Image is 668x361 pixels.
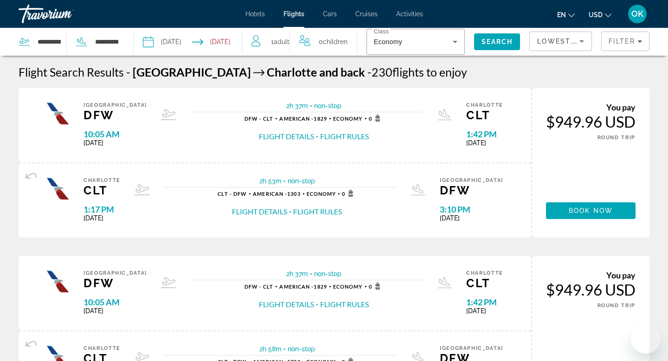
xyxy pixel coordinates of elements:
span: 0 [342,190,356,197]
span: DFW [440,183,503,197]
span: DFW [83,108,147,122]
button: Change currency [589,8,611,21]
span: OK [631,9,643,19]
span: ROUND TRIP [597,303,636,309]
span: Charlotte [466,102,503,108]
img: Airline logo [46,102,70,125]
span: non-stop [288,177,315,185]
a: Travorium [19,2,111,26]
img: Airline logo [46,177,70,200]
span: Economy [333,116,363,122]
span: [DATE] [466,307,503,315]
span: [GEOGRAPHIC_DATA] [83,102,147,108]
span: Book now [569,207,613,214]
mat-select: Sort by [537,36,584,47]
mat-label: Class [374,29,389,35]
span: American - [279,284,314,290]
button: Flight Details [259,299,314,309]
span: - [367,65,372,79]
div: You pay [546,102,636,112]
span: 2h 37m [286,270,308,277]
span: 2h 58m [259,345,282,353]
span: Economy [307,191,336,197]
span: DFW [83,276,147,290]
span: and back [319,65,365,79]
button: Change language [557,8,575,21]
span: en [557,11,566,19]
span: non-stop [314,102,341,110]
span: Adult [274,38,289,45]
span: 230 [367,65,392,79]
button: Filters [601,32,649,51]
button: Flight Rules [320,299,369,309]
span: 1:17 PM [83,204,121,214]
img: Airline logo [46,270,70,293]
span: Charlotte [83,345,121,351]
span: [GEOGRAPHIC_DATA] [133,65,251,79]
span: Charlotte [83,177,121,183]
span: American - [253,191,287,197]
span: non-stop [314,270,341,277]
a: Activities [396,10,423,18]
span: 1829 [279,116,327,122]
button: Travelers: 1 adult, 0 children [242,28,357,56]
span: DFW - CLT [244,284,274,290]
button: Flight Details [232,206,287,217]
span: CLT [466,108,503,122]
span: [DATE] [440,214,503,222]
span: [DATE] [83,214,121,222]
span: 1:42 PM [466,297,503,307]
span: ROUND TRIP [597,135,636,141]
button: Flight Rules [320,131,369,142]
span: 1303 [253,191,300,197]
span: CLT - DFW [218,191,247,197]
div: $949.96 USD [546,280,636,299]
span: 0 [369,283,383,290]
button: Flight Rules [293,206,342,217]
button: Select return date [192,28,231,56]
span: [GEOGRAPHIC_DATA] [83,270,147,276]
span: 1829 [279,284,327,290]
div: You pay [546,270,636,280]
span: Economy [333,284,363,290]
span: flights to enjoy [392,65,467,79]
span: 10:05 AM [83,129,147,139]
span: American - [279,116,314,122]
span: 2h 53m [259,177,282,185]
span: Children [323,38,347,45]
span: [DATE] [466,139,503,147]
span: Charlotte [466,270,503,276]
span: Lowest Price [537,38,597,45]
span: Filter [609,38,635,45]
span: [DATE] [83,139,147,147]
span: 1 [271,35,289,48]
a: Hotels [245,10,265,18]
span: Search [482,38,513,45]
h1: Flight Search Results [19,65,124,79]
span: Charlotte [267,65,317,79]
span: CLT [466,276,503,290]
span: 3:10 PM [440,204,503,214]
button: Select depart date [143,28,181,56]
button: Flight Details [259,131,314,142]
span: CLT [83,183,121,197]
button: Book now [546,202,636,219]
span: DFW - CLT [244,116,274,122]
span: USD [589,11,603,19]
iframe: Кнопка запуска окна обмена сообщениями [631,324,661,354]
span: 0 [369,115,383,122]
a: Cruises [355,10,378,18]
span: Economy [374,38,402,45]
span: 2h 37m [286,102,308,110]
a: Flights [283,10,304,18]
span: [GEOGRAPHIC_DATA] [440,177,503,183]
button: Search [474,33,520,50]
span: [GEOGRAPHIC_DATA] [440,345,503,351]
span: - [126,65,130,79]
span: non-stop [288,345,315,353]
span: 0 [319,35,347,48]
